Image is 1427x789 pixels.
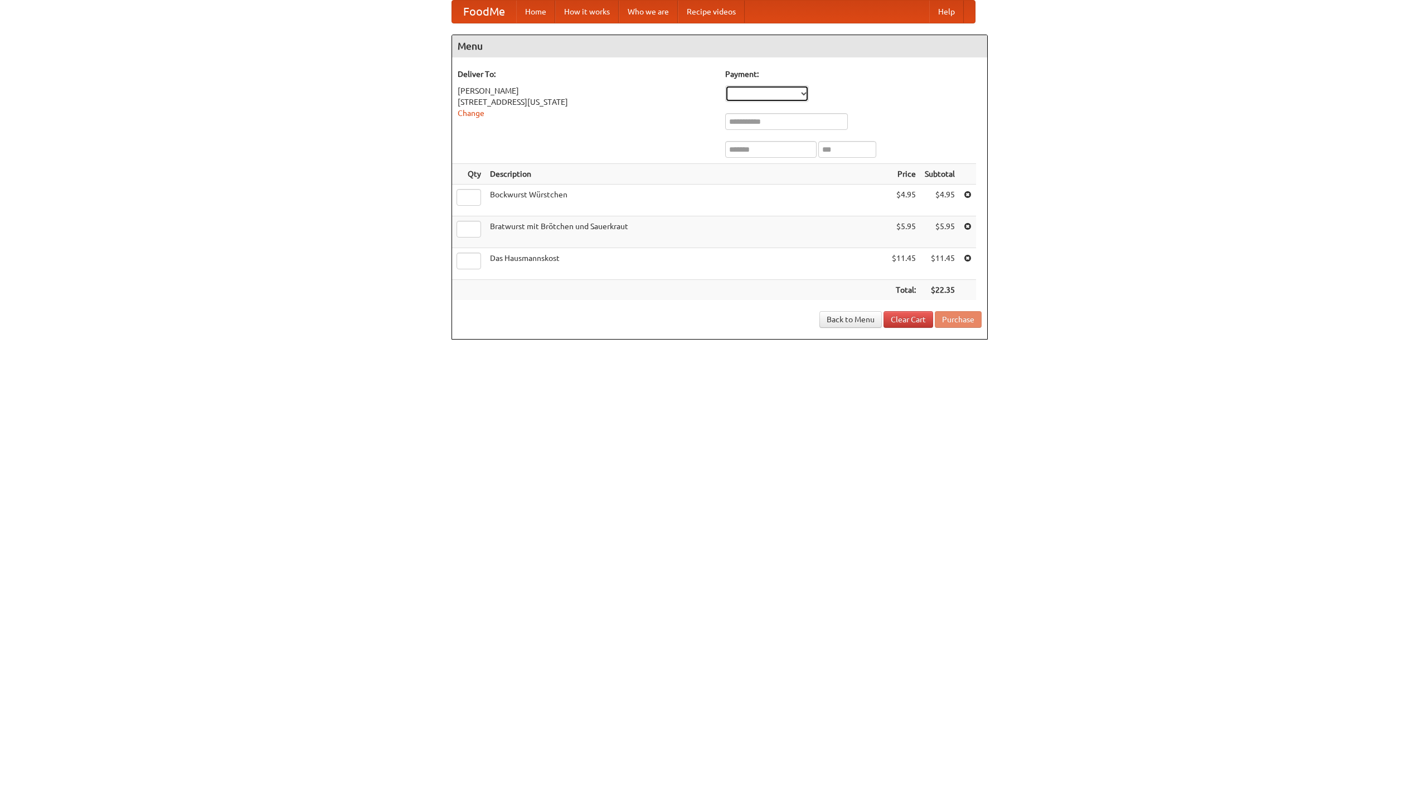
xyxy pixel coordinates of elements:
[458,96,714,108] div: [STREET_ADDRESS][US_STATE]
[725,69,982,80] h5: Payment:
[678,1,745,23] a: Recipe videos
[920,248,959,280] td: $11.45
[935,311,982,328] button: Purchase
[458,69,714,80] h5: Deliver To:
[887,248,920,280] td: $11.45
[884,311,933,328] a: Clear Cart
[920,185,959,216] td: $4.95
[486,185,887,216] td: Bockwurst Würstchen
[887,216,920,248] td: $5.95
[619,1,678,23] a: Who we are
[486,216,887,248] td: Bratwurst mit Brötchen und Sauerkraut
[486,164,887,185] th: Description
[929,1,964,23] a: Help
[452,164,486,185] th: Qty
[920,164,959,185] th: Subtotal
[452,35,987,57] h4: Menu
[458,109,484,118] a: Change
[555,1,619,23] a: How it works
[887,280,920,301] th: Total:
[458,85,714,96] div: [PERSON_NAME]
[920,280,959,301] th: $22.35
[920,216,959,248] td: $5.95
[887,164,920,185] th: Price
[516,1,555,23] a: Home
[887,185,920,216] td: $4.95
[486,248,887,280] td: Das Hausmannskost
[452,1,516,23] a: FoodMe
[819,311,882,328] a: Back to Menu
